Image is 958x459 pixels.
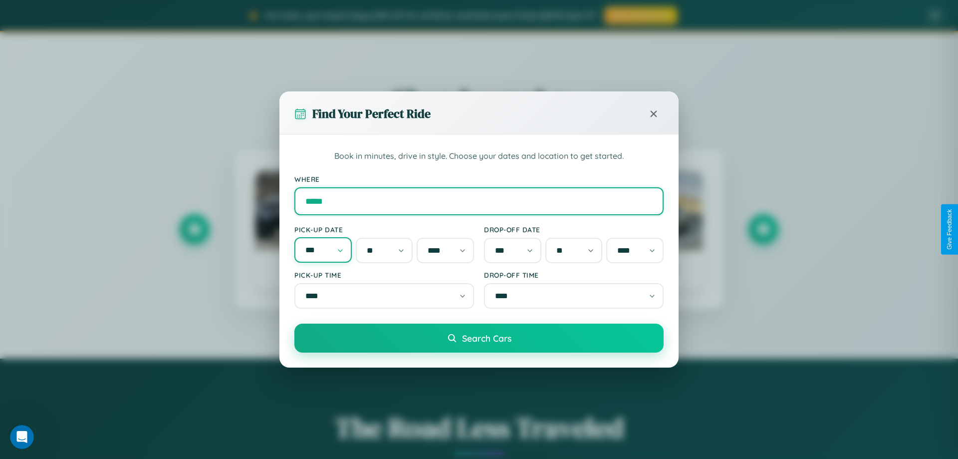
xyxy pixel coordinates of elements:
p: Book in minutes, drive in style. Choose your dates and location to get started. [294,150,664,163]
label: Drop-off Time [484,271,664,279]
label: Pick-up Date [294,225,474,234]
label: Where [294,175,664,183]
label: Pick-up Time [294,271,474,279]
button: Search Cars [294,324,664,353]
label: Drop-off Date [484,225,664,234]
h3: Find Your Perfect Ride [312,105,431,122]
span: Search Cars [462,333,511,344]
